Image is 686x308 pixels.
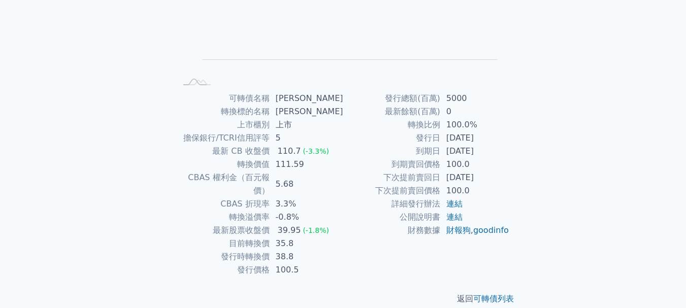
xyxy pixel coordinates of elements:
[343,158,440,171] td: 到期賣回價格
[177,250,270,263] td: 發行時轉換價
[270,237,343,250] td: 35.8
[177,237,270,250] td: 目前轉換價
[440,224,510,237] td: ,
[440,171,510,184] td: [DATE]
[446,199,463,209] a: 連結
[177,211,270,224] td: 轉換溢價率
[343,224,440,237] td: 財務數據
[177,118,270,131] td: 上市櫃別
[270,105,343,118] td: [PERSON_NAME]
[177,224,270,237] td: 最新股票收盤價
[440,145,510,158] td: [DATE]
[343,92,440,105] td: 發行總額(百萬)
[270,158,343,171] td: 111.59
[270,171,343,197] td: 5.68
[177,145,270,158] td: 最新 CB 收盤價
[177,197,270,211] td: CBAS 折現率
[440,118,510,131] td: 100.0%
[276,224,303,237] div: 39.95
[440,105,510,118] td: 0
[177,131,270,145] td: 擔保銀行/TCRI信用評等
[635,259,686,308] div: 聊天小工具
[343,105,440,118] td: 最新餘額(百萬)
[177,171,270,197] td: CBAS 權利金（百元報價）
[270,211,343,224] td: -0.8%
[446,212,463,222] a: 連結
[270,263,343,277] td: 100.5
[343,171,440,184] td: 下次提前賣回日
[440,184,510,197] td: 100.0
[270,197,343,211] td: 3.3%
[270,92,343,105] td: [PERSON_NAME]
[343,145,440,158] td: 到期日
[343,118,440,131] td: 轉換比例
[343,211,440,224] td: 公開說明書
[270,250,343,263] td: 38.8
[177,105,270,118] td: 轉換標的名稱
[270,118,343,131] td: 上市
[177,263,270,277] td: 發行價格
[440,92,510,105] td: 5000
[177,92,270,105] td: 可轉債名稱
[343,131,440,145] td: 發行日
[473,225,509,235] a: goodinfo
[473,294,514,303] a: 可轉債列表
[446,225,471,235] a: 財報狗
[165,293,522,305] p: 返回
[635,259,686,308] iframe: Chat Widget
[343,197,440,211] td: 詳細發行辦法
[343,184,440,197] td: 下次提前賣回價格
[303,226,329,234] span: (-1.8%)
[303,147,329,155] span: (-3.3%)
[276,145,303,158] div: 110.7
[270,131,343,145] td: 5
[177,158,270,171] td: 轉換價值
[440,131,510,145] td: [DATE]
[440,158,510,171] td: 100.0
